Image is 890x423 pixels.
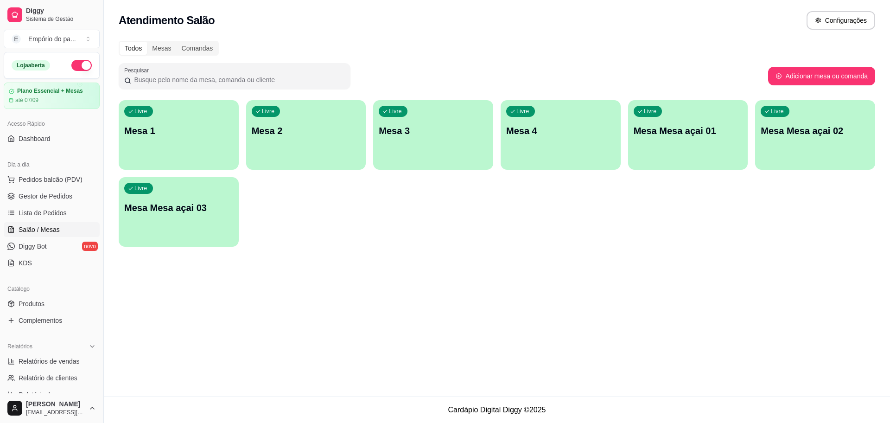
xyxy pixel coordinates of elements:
[4,222,100,237] a: Salão / Mesas
[4,83,100,109] a: Plano Essencial + Mesasaté 07/09
[134,108,147,115] p: Livre
[124,124,233,137] p: Mesa 1
[4,131,100,146] a: Dashboard
[246,100,366,170] button: LivreMesa 2
[19,225,60,234] span: Salão / Mesas
[516,108,529,115] p: Livre
[373,100,493,170] button: LivreMesa 3
[379,124,488,137] p: Mesa 3
[634,124,743,137] p: Mesa Mesa açai 01
[755,100,875,170] button: LivreMesa Mesa açai 02
[4,256,100,270] a: KDS
[12,60,50,70] div: Loja aberta
[761,124,870,137] p: Mesa Mesa açai 02
[124,201,233,214] p: Mesa Mesa açai 03
[262,108,275,115] p: Livre
[628,100,748,170] button: LivreMesa Mesa açai 01
[506,124,615,137] p: Mesa 4
[4,116,100,131] div: Acesso Rápido
[19,390,75,399] span: Relatório de mesas
[104,397,890,423] footer: Cardápio Digital Diggy © 2025
[15,96,38,104] article: até 07/09
[4,239,100,254] a: Diggy Botnovo
[12,34,21,44] span: E
[7,343,32,350] span: Relatórios
[771,108,784,115] p: Livre
[4,354,100,369] a: Relatórios de vendas
[4,30,100,48] button: Select a team
[177,42,218,55] div: Comandas
[644,108,657,115] p: Livre
[768,67,875,85] button: Adicionar mesa ou comanda
[19,242,47,251] span: Diggy Bot
[4,189,100,204] a: Gestor de Pedidos
[19,134,51,143] span: Dashboard
[389,108,402,115] p: Livre
[71,60,92,71] button: Alterar Status
[26,7,96,15] span: Diggy
[26,409,85,416] span: [EMAIL_ADDRESS][DOMAIN_NAME]
[119,177,239,247] button: LivreMesa Mesa açai 03
[131,75,345,84] input: Pesquisar
[28,34,76,44] div: Empório do pa ...
[119,100,239,170] button: LivreMesa 1
[17,88,83,95] article: Plano Essencial + Mesas
[4,282,100,296] div: Catálogo
[4,387,100,402] a: Relatório de mesas
[19,316,62,325] span: Complementos
[4,205,100,220] a: Lista de Pedidos
[252,124,361,137] p: Mesa 2
[4,172,100,187] button: Pedidos balcão (PDV)
[19,175,83,184] span: Pedidos balcão (PDV)
[19,192,72,201] span: Gestor de Pedidos
[26,15,96,23] span: Sistema de Gestão
[4,296,100,311] a: Produtos
[4,4,100,26] a: DiggySistema de Gestão
[4,397,100,419] button: [PERSON_NAME][EMAIL_ADDRESS][DOMAIN_NAME]
[4,157,100,172] div: Dia a dia
[26,400,85,409] span: [PERSON_NAME]
[4,313,100,328] a: Complementos
[19,258,32,268] span: KDS
[501,100,621,170] button: LivreMesa 4
[19,299,44,308] span: Produtos
[807,11,875,30] button: Configurações
[4,371,100,385] a: Relatório de clientes
[124,66,152,74] label: Pesquisar
[134,185,147,192] p: Livre
[120,42,147,55] div: Todos
[147,42,176,55] div: Mesas
[19,208,67,218] span: Lista de Pedidos
[19,373,77,383] span: Relatório de clientes
[119,13,215,28] h2: Atendimento Salão
[19,357,80,366] span: Relatórios de vendas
